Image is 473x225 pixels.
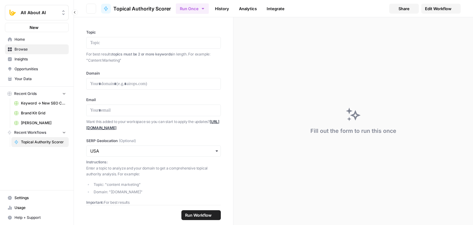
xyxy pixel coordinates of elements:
a: Usage [5,203,69,213]
span: Usage [14,205,66,211]
a: Brand Kit Grid [11,108,69,118]
a: Insights [5,54,69,64]
a: Integrate [263,4,288,14]
a: Home [5,35,69,44]
span: Recent Workflows [14,130,46,135]
button: Workspace: All About AI [5,5,69,20]
label: Domain [86,71,221,76]
span: Recent Grids [14,91,37,96]
a: Topical Authority Scorer [11,137,69,147]
span: Your Data [14,76,66,82]
button: Help + Support [5,213,69,223]
span: Run Workflow [185,212,212,218]
label: Email [86,97,221,103]
span: Topical Authority Scorer [113,5,171,12]
p: Enter a topic to analyze and your domain to get a comprehensive topical authority analysis. For e... [86,159,221,177]
a: Opportunities [5,64,69,74]
span: Topical Authority Scorer [21,139,66,145]
a: History [211,4,233,14]
span: Browse [14,47,66,52]
span: Edit Workflow [425,6,451,12]
span: Opportunities [14,66,66,72]
a: [URL][DOMAIN_NAME] [86,119,219,130]
button: Recent Grids [5,89,69,98]
span: All About AI [21,10,58,16]
p: For best results [86,199,221,218]
button: Run Workflow [181,210,221,220]
button: Recent Workflows [5,128,69,137]
button: Share [389,4,419,14]
span: Share [398,6,410,12]
div: Fill out the form to run this once [310,127,396,135]
span: New [30,24,38,31]
span: Brand Kit Grid [21,110,66,116]
span: (Optional) [119,138,136,144]
span: Home [14,37,66,42]
a: [PERSON_NAME] [11,118,69,128]
span: Insights [14,56,66,62]
span: [PERSON_NAME] [21,120,66,126]
img: All About AI Logo [7,7,18,18]
li: Topic: "content marketing" [92,182,221,187]
span: Settings [14,195,66,201]
p: For best results in length. For example: "Content Marketing" [86,51,221,63]
button: New [5,23,69,32]
label: SERP Geolocation [86,138,221,144]
input: USA [90,148,217,154]
a: Topical Authority Scorer [101,4,171,14]
span: Help + Support [14,215,66,220]
a: Analytics [235,4,261,14]
strong: Instructions: [86,160,107,164]
button: Run Once [176,3,209,14]
p: Want this added to your workspace so you can start to apply the updates? [86,119,221,131]
span: Keyword -> New SEO Content Workflow ([PERSON_NAME]) [21,100,66,106]
label: Topic [86,30,221,35]
a: Your Data [5,74,69,84]
a: Keyword -> New SEO Content Workflow ([PERSON_NAME]) [11,98,69,108]
li: Domain: "[DOMAIN_NAME]" [92,189,221,195]
a: Settings [5,193,69,203]
strong: Important: [86,200,104,205]
a: Browse [5,44,69,54]
a: Edit Workflow [421,4,461,14]
strong: topics must be 2 or more keywords [112,52,172,56]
